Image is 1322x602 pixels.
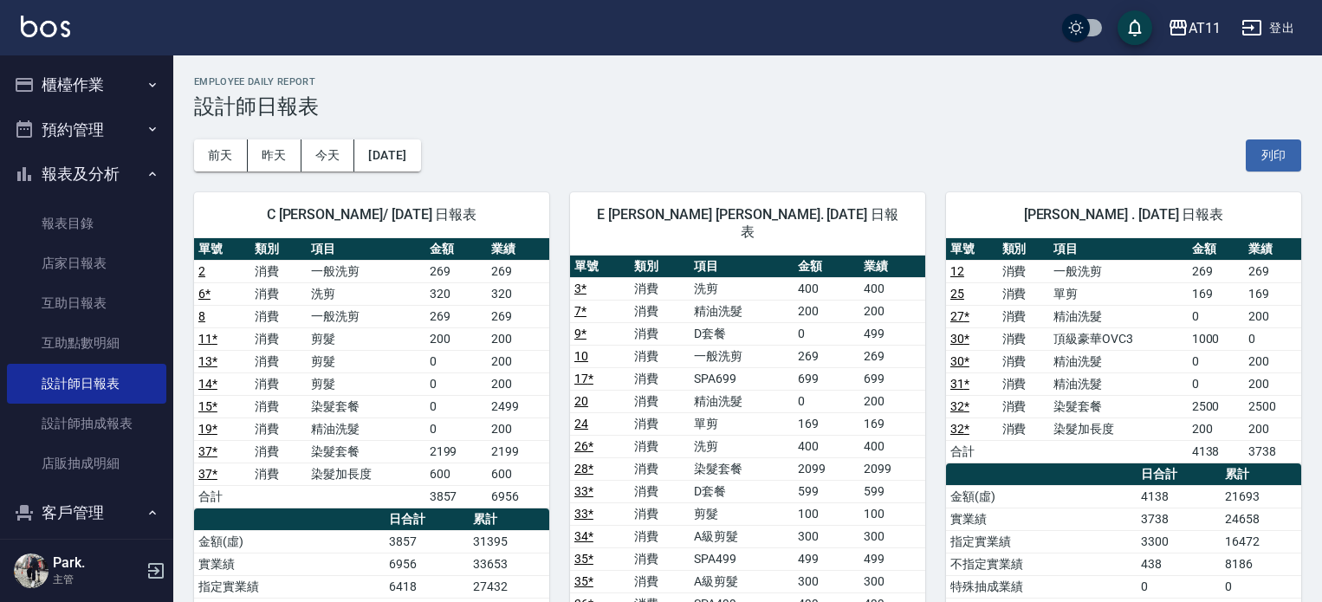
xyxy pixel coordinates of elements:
td: 699 [794,367,859,390]
td: 300 [859,570,925,592]
td: 剪髮 [690,502,794,525]
button: 昨天 [248,139,301,172]
td: 169 [1244,282,1301,305]
td: 16472 [1221,530,1301,553]
td: 消費 [630,547,690,570]
td: 消費 [998,418,1050,440]
button: 列印 [1246,139,1301,172]
td: 200 [487,372,549,395]
div: AT11 [1189,17,1221,39]
th: 單號 [946,238,998,261]
a: 店家日報表 [7,243,166,283]
td: 2099 [794,457,859,480]
td: 499 [859,547,925,570]
td: 染髮加長度 [307,463,425,485]
td: 消費 [998,260,1050,282]
th: 類別 [998,238,1050,261]
td: 6418 [385,575,469,598]
td: 499 [859,322,925,345]
button: 客戶管理 [7,490,166,535]
td: 指定實業績 [194,575,385,598]
a: 店販抽成明細 [7,443,166,483]
td: 269 [1188,260,1245,282]
button: 報表及分析 [7,152,166,197]
td: 2500 [1188,395,1245,418]
h2: Employee Daily Report [194,76,1301,87]
td: 精油洗髮 [690,390,794,412]
td: 300 [794,570,859,592]
td: 2099 [859,457,925,480]
span: C [PERSON_NAME]/ [DATE] 日報表 [215,206,528,223]
a: 25 [950,287,964,301]
td: 200 [487,327,549,350]
td: 特殊抽成業績 [946,575,1137,598]
td: 3857 [385,530,469,553]
button: 前天 [194,139,248,172]
button: AT11 [1161,10,1228,46]
a: 設計師日報表 [7,364,166,404]
th: 金額 [425,238,488,261]
th: 業績 [1244,238,1301,261]
td: 100 [859,502,925,525]
td: 6956 [487,485,549,508]
td: 金額(虛) [194,530,385,553]
td: 剪髮 [307,372,425,395]
td: 400 [859,277,925,300]
table: a dense table [946,238,1301,463]
td: 33653 [469,553,549,575]
td: 200 [1244,418,1301,440]
a: 10 [574,349,588,363]
td: 消費 [250,350,307,372]
button: 今天 [301,139,355,172]
td: 消費 [630,367,690,390]
td: 2199 [425,440,488,463]
th: 累計 [1221,463,1301,486]
td: 8186 [1221,553,1301,575]
td: 消費 [630,525,690,547]
td: 6956 [385,553,469,575]
td: 1000 [1188,327,1245,350]
td: 400 [794,435,859,457]
td: 0 [425,372,488,395]
img: Logo [21,16,70,37]
td: 消費 [250,282,307,305]
td: 消費 [998,395,1050,418]
td: 消費 [998,372,1050,395]
td: 200 [1188,418,1245,440]
td: D套餐 [690,480,794,502]
th: 類別 [250,238,307,261]
td: 消費 [250,418,307,440]
th: 單號 [194,238,250,261]
td: 0 [425,395,488,418]
td: 消費 [250,463,307,485]
td: 4138 [1137,485,1221,508]
td: 不指定實業績 [946,553,1137,575]
td: 一般洗剪 [690,345,794,367]
td: 2500 [1244,395,1301,418]
span: E [PERSON_NAME] [PERSON_NAME]. [DATE] 日報表 [591,206,904,241]
td: 169 [1188,282,1245,305]
td: 消費 [250,440,307,463]
th: 金額 [794,256,859,278]
td: 300 [794,525,859,547]
td: 一般洗剪 [307,260,425,282]
td: 精油洗髮 [1049,372,1188,395]
a: 24 [574,417,588,430]
td: 2499 [487,395,549,418]
td: 精油洗髮 [307,418,425,440]
td: 指定實業績 [946,530,1137,553]
th: 單號 [570,256,630,278]
td: 染髮套餐 [1049,395,1188,418]
td: 消費 [630,390,690,412]
a: 12 [950,264,964,278]
td: 單剪 [1049,282,1188,305]
td: SPA699 [690,367,794,390]
td: 269 [794,345,859,367]
td: 400 [794,277,859,300]
table: a dense table [194,238,549,508]
td: 消費 [630,480,690,502]
td: 消費 [630,277,690,300]
th: 金額 [1188,238,1245,261]
td: 599 [859,480,925,502]
td: 269 [487,260,549,282]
